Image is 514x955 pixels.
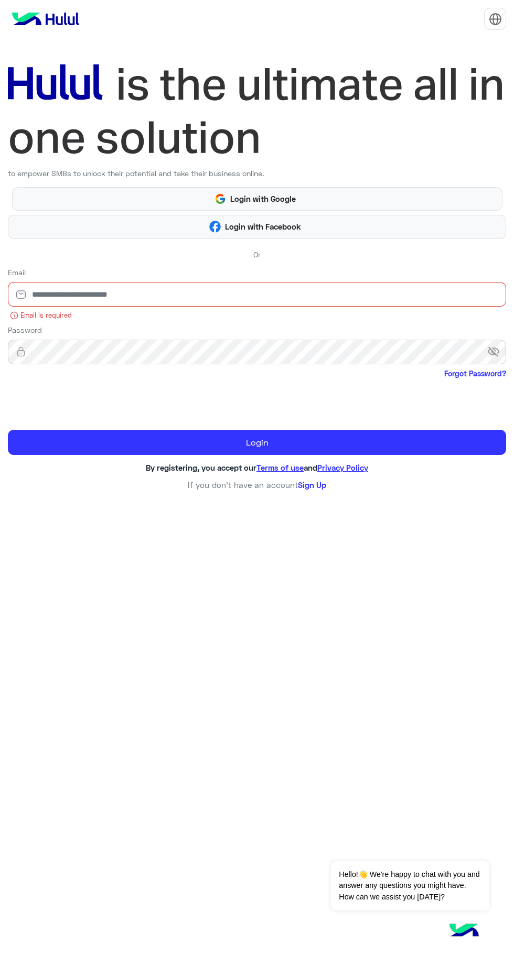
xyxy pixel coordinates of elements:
[256,463,304,472] a: Terms of use
[8,267,26,278] label: Email
[146,463,256,472] span: By registering, you accept our
[446,913,483,950] img: hulul-logo.png
[8,168,506,179] p: to empower SMBs to unlock their potential and take their business online.
[209,221,221,233] img: Facebook
[331,861,489,910] span: Hello!👋 We're happy to chat with you and answer any questions you might have. How can we assist y...
[487,342,506,361] span: visibility_off
[8,311,506,321] small: Email is required
[8,289,34,300] img: email
[8,480,506,490] h6: If you don’t have an account
[8,215,506,239] button: Login with Facebook
[10,311,18,320] img: error
[8,430,506,455] button: Login
[304,463,317,472] span: and
[215,193,227,205] img: Google
[298,480,326,490] a: Sign Up
[8,346,34,357] img: lock
[8,324,42,335] label: Password
[317,463,368,472] a: Privacy Policy
[253,249,261,260] span: Or
[12,187,502,211] button: Login with Google
[8,381,167,422] iframe: reCAPTCHA
[444,368,506,379] a: Forgot Password?
[221,221,305,233] span: Login with Facebook
[8,58,506,164] img: hululLoginTitle_EN.svg
[226,193,299,205] span: Login with Google
[489,13,502,26] img: tab
[8,8,83,29] img: logo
